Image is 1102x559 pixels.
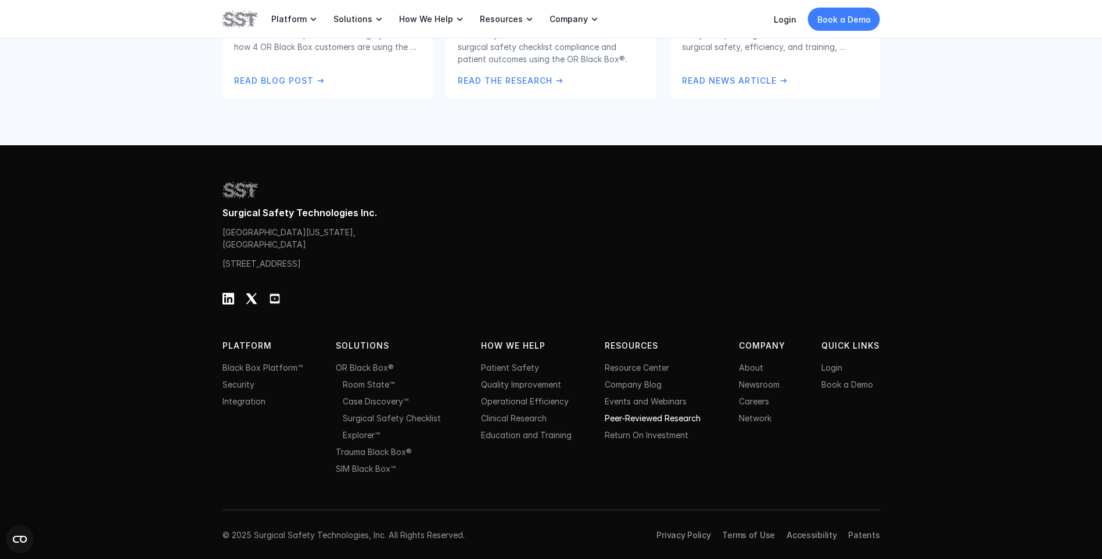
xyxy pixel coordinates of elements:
p: Read Blog Post [234,74,314,87]
a: Resource Center [605,363,669,372]
a: Room State™ [343,379,394,389]
a: Patient Safety [481,363,539,372]
a: Peer-Reviewed Research [605,413,701,423]
p: Solutions [333,14,372,24]
p: Resources [605,339,706,352]
p: [STREET_ADDRESS] [222,257,335,270]
img: SST logo [222,9,257,29]
p: Company [739,339,788,352]
p: Read the Research [458,74,552,87]
a: About [739,363,763,372]
a: Surgical Safety Checklist [343,413,441,423]
p: PLATFORM [222,339,295,352]
a: Operational Efficiency [481,396,569,406]
p: © 2025 Surgical Safety Technologies, Inc. All Rights Reserved. [222,529,465,541]
a: Quality Improvement [481,379,561,389]
a: Return On Investment [605,430,688,440]
p: Resources [480,14,523,24]
a: Newsroom [739,379,780,389]
p: How We Help [399,14,453,24]
a: SIM Black Box™ [336,464,396,474]
a: Terms of Use [722,530,775,540]
p: QUICK LINKS [821,339,880,352]
a: Book a Demo [821,379,873,389]
p: Solutions [336,339,410,352]
a: Careers [739,396,769,406]
a: Network [739,413,771,423]
p: Book a Demo [817,13,871,26]
a: Privacy Policy [656,530,710,540]
a: Clinical Research [481,413,547,423]
a: Explorer™ [343,430,380,440]
a: Black Box Platform™ [222,363,303,372]
p: Read News Article [681,74,776,87]
a: OR Black Box® [336,363,394,372]
p: HOW WE HELP [481,339,553,352]
a: Patents [848,530,880,540]
p: [GEOGRAPHIC_DATA][US_STATE], [GEOGRAPHIC_DATA] [222,226,362,250]
a: Integration [222,396,265,406]
p: Surgical Safety Technologies Inc. [222,207,880,219]
a: Education and Training [481,430,572,440]
a: Book a Demo [808,8,880,31]
p: Company [550,14,588,24]
a: Login [821,363,842,372]
a: Login [774,15,796,24]
a: Trauma Black Box® [336,447,412,457]
a: Security [222,379,254,389]
a: Accessibility [787,530,837,540]
a: Events and Webinars [605,396,687,406]
img: SST logo [222,180,257,200]
p: This study evaluated the association between surgical safety checklist compliance and patient out... [458,28,644,65]
img: Youtube Logo [269,293,281,304]
a: Case Discovery™ [343,396,408,406]
button: Open CMP widget [6,525,34,553]
a: Company Blog [605,379,662,389]
p: Platform [271,14,307,24]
